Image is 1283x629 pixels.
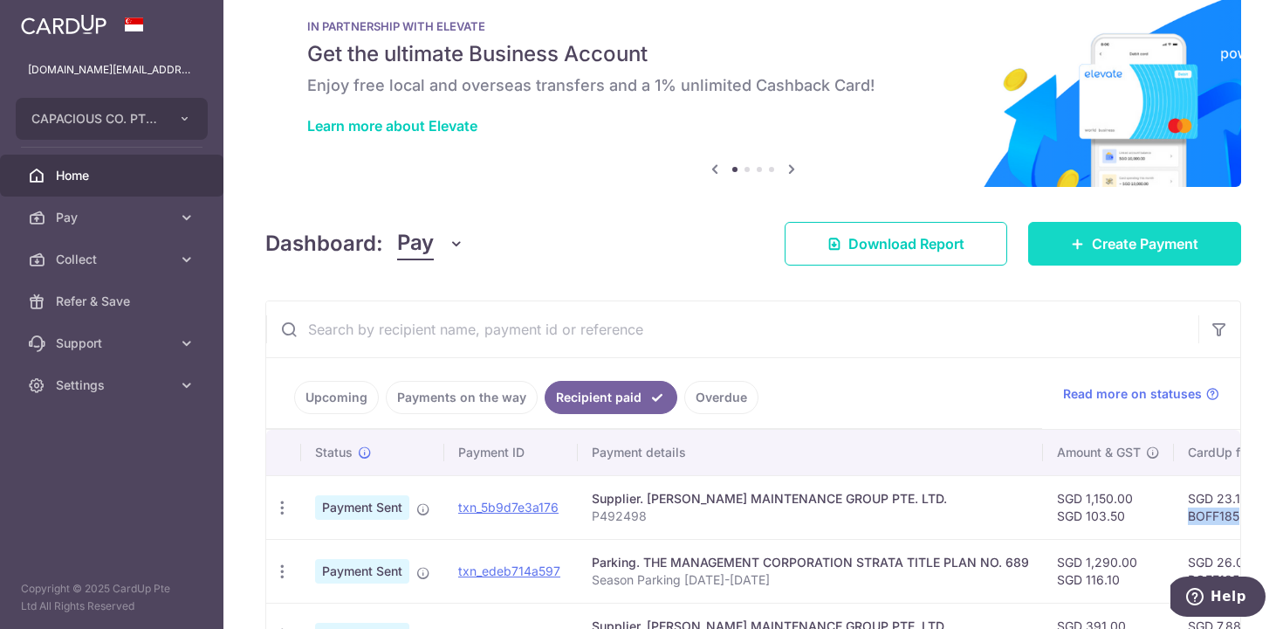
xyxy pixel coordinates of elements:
span: Pay [56,209,171,226]
span: Amount & GST [1057,444,1141,461]
p: Season Parking [DATE]-[DATE] [592,571,1029,589]
td: SGD 1,290.00 SGD 116.10 [1043,539,1174,603]
span: Payment Sent [315,495,409,520]
span: Support [56,335,171,352]
a: Payments on the way [386,381,538,414]
span: Settings [56,377,171,394]
span: Home [56,167,171,184]
button: Pay [397,227,464,260]
p: [DOMAIN_NAME][EMAIL_ADDRESS][DOMAIN_NAME] [28,61,196,79]
span: Create Payment [1092,233,1198,254]
h4: Dashboard: [265,228,383,259]
span: CardUp fee [1188,444,1254,461]
img: CardUp [21,14,106,35]
a: Overdue [684,381,758,414]
span: Download Report [848,233,964,254]
input: Search by recipient name, payment id or reference [266,301,1198,357]
h6: Enjoy free local and overseas transfers and a 1% unlimited Cashback Card! [307,75,1199,96]
a: txn_5b9d7e3a176 [458,500,559,515]
td: SGD 1,150.00 SGD 103.50 [1043,475,1174,539]
a: txn_edeb714a597 [458,563,560,578]
span: Status [315,444,353,461]
p: P492498 [592,508,1029,525]
a: Read more on statuses [1063,385,1219,403]
span: Refer & Save [56,293,171,310]
a: Upcoming [294,381,379,414]
a: Learn more about Elevate [307,117,477,135]
span: Read more on statuses [1063,385,1202,403]
iframe: Opens a widget where you can find more information [1170,577,1266,620]
button: CAPACIOUS CO. PTE. LTD. [16,98,208,140]
div: Parking. THE MANAGEMENT CORPORATION STRATA TITLE PLAN NO. 689 [592,554,1029,571]
a: Create Payment [1028,222,1241,266]
span: Payment Sent [315,559,409,584]
th: Payment ID [444,430,578,475]
div: Supplier. [PERSON_NAME] MAINTENANCE GROUP PTE. LTD. [592,490,1029,508]
a: Recipient paid [545,381,677,414]
span: Collect [56,251,171,268]
h5: Get the ultimate Business Account [307,40,1199,68]
th: Payment details [578,430,1043,475]
span: Pay [397,227,434,260]
span: CAPACIOUS CO. PTE. LTD. [31,110,161,128]
p: IN PARTNERSHIP WITH ELEVATE [307,19,1199,33]
a: Download Report [785,222,1007,266]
